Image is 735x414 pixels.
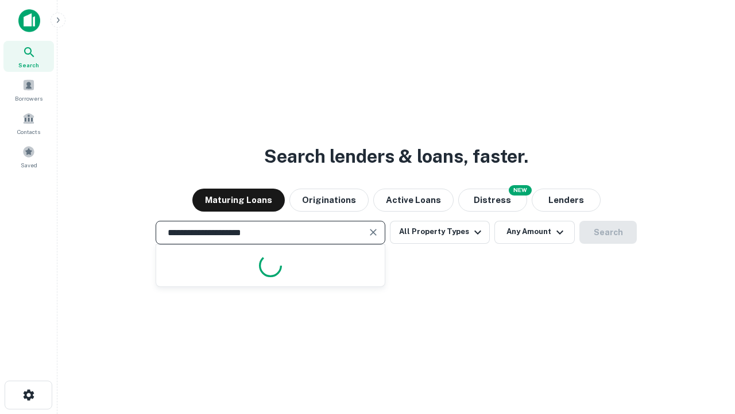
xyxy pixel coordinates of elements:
button: Lenders [532,189,601,212]
span: Search [18,60,39,70]
iframe: Chat Widget [678,322,735,377]
button: Clear [365,224,381,240]
span: Borrowers [15,94,42,103]
a: Saved [3,141,54,172]
a: Borrowers [3,74,54,105]
span: Saved [21,160,37,170]
div: NEW [509,185,532,195]
a: Contacts [3,108,54,139]
h3: Search lenders & loans, faster. [264,143,528,170]
button: Active Loans [373,189,454,212]
span: Contacts [17,127,40,136]
button: Search distressed loans with lien and other non-mortgage details. [458,189,527,212]
img: capitalize-icon.png [18,9,40,32]
button: Originations [289,189,369,212]
button: Any Amount [494,221,575,244]
a: Search [3,41,54,72]
button: Maturing Loans [192,189,285,212]
button: All Property Types [390,221,490,244]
